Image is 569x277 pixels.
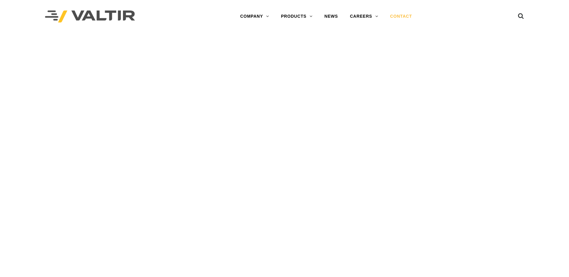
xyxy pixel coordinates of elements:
a: CONTACT [384,10,418,22]
a: COMPANY [234,10,275,22]
a: CAREERS [344,10,384,22]
a: NEWS [319,10,344,22]
a: PRODUCTS [275,10,319,22]
img: Valtir [45,10,135,23]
